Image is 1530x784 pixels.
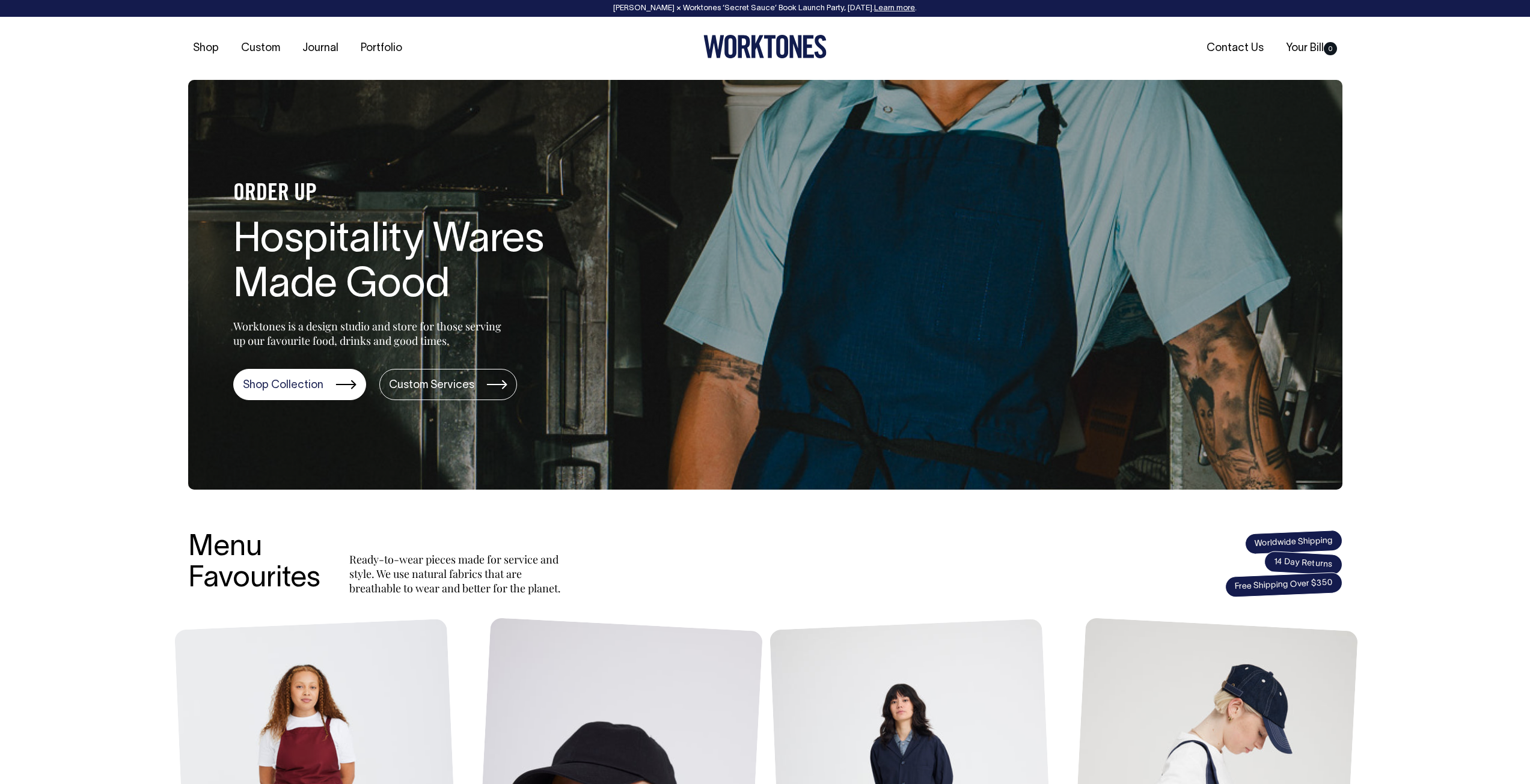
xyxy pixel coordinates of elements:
a: Your Bill0 [1281,38,1342,58]
h3: Menu Favourites [188,532,320,596]
a: Portfolio [356,38,407,58]
a: Custom Services [379,369,517,400]
span: 14 Day Returns [1264,551,1343,576]
a: Learn more [874,5,915,12]
span: Worldwide Shipping [1244,530,1342,555]
h4: ORDER UP [233,181,618,207]
a: Contact Us [1202,38,1268,58]
h1: Hospitality Wares Made Good [233,219,618,309]
a: Shop Collection [233,369,366,400]
a: Shop [188,38,224,58]
p: Worktones is a design studio and store for those serving up our favourite food, drinks and good t... [233,319,507,348]
div: [PERSON_NAME] × Worktones ‘Secret Sauce’ Book Launch Party, [DATE]. . [12,4,1518,13]
p: Ready-to-wear pieces made for service and style. We use natural fabrics that are breathable to we... [349,552,566,595]
a: Journal [298,38,343,58]
span: 0 [1324,42,1337,55]
a: Custom [236,38,285,58]
span: Free Shipping Over $350 [1225,572,1342,598]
